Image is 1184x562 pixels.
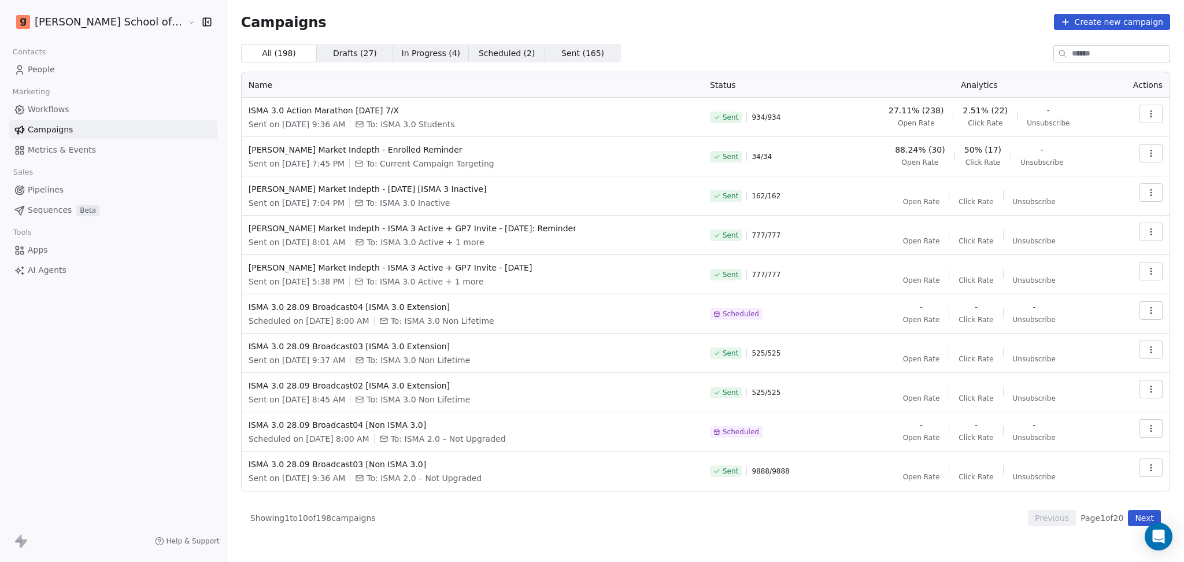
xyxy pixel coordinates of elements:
span: Open Rate [903,394,940,403]
span: Showing 1 to 10 of 198 campaigns [250,512,376,524]
span: Tools [8,224,36,241]
span: Scheduled ( 2 ) [479,47,535,60]
span: Unsubscribe [1013,433,1056,442]
span: Help & Support [166,537,220,546]
span: 162 / 162 [752,191,780,201]
span: 9888 / 9888 [752,467,789,476]
a: Workflows [9,100,217,119]
span: Click Rate [959,197,993,206]
span: ISMA 3.0 28.09 Broadcast03 [ISMA 3.0 Extension] [249,341,696,352]
span: Sent [723,113,738,122]
button: Create new campaign [1054,14,1170,30]
a: Help & Support [155,537,220,546]
span: - [1033,419,1035,431]
span: 777 / 777 [752,231,780,240]
span: - [1047,105,1050,116]
span: To: ISMA 3.0 Non Lifetime [367,354,470,366]
span: Click Rate [965,158,1000,167]
span: Click Rate [959,236,993,246]
span: Metrics & Events [28,144,96,156]
button: Previous [1028,510,1076,526]
span: Open Rate [898,119,935,128]
span: Sent on [DATE] 8:45 AM [249,394,346,405]
span: Scheduled on [DATE] 8:00 AM [249,433,369,445]
span: Sent [723,467,738,476]
th: Actions [1111,72,1170,98]
a: SequencesBeta [9,201,217,220]
span: Sent on [DATE] 9:37 AM [249,354,346,366]
span: [PERSON_NAME] School of Finance LLP [35,14,185,29]
span: Sent on [DATE] 8:01 AM [249,236,346,248]
span: Sent on [DATE] 9:36 AM [249,472,346,484]
span: To: Current Campaign Targeting [366,158,494,169]
span: Unsubscribe [1013,276,1056,285]
span: Open Rate [903,354,940,364]
span: To: ISMA 3.0 Non Lifetime [367,394,470,405]
span: Sent [723,270,738,279]
span: Unsubscribe [1013,472,1056,482]
span: Sent [723,349,738,358]
span: Click Rate [959,433,993,442]
span: ISMA 3.0 28.09 Broadcast04 [Non ISMA 3.0] [249,419,696,431]
span: Unsubscribe [1027,119,1070,128]
span: 2.51% (22) [963,105,1008,116]
span: ISMA 3.0 Action Marathon [DATE] 7/X [249,105,696,116]
span: AI Agents [28,264,66,276]
button: [PERSON_NAME] School of Finance LLP [14,12,180,32]
span: Unsubscribe [1020,158,1063,167]
span: Open Rate [902,158,939,167]
span: [PERSON_NAME] Market Indepth - Enrolled Reminder [249,144,696,156]
span: Sent [723,388,738,397]
span: Page 1 of 20 [1081,512,1123,524]
img: Goela%20School%20Logos%20(4).png [16,15,30,29]
span: To: ISMA 2.0 – Not Upgraded [367,472,482,484]
span: Click Rate [959,315,993,324]
th: Analytics [848,72,1111,98]
span: To: ISMA 2.0 – Not Upgraded [391,433,506,445]
th: Status [703,72,848,98]
span: - [975,419,978,431]
span: 34 / 34 [752,152,772,161]
span: Click Rate [959,472,993,482]
span: People [28,64,55,76]
span: Sent [723,231,738,240]
span: Drafts ( 27 ) [333,47,377,60]
span: Pipelines [28,184,64,196]
a: Metrics & Events [9,140,217,160]
a: AI Agents [9,261,217,280]
span: 525 / 525 [752,388,780,397]
span: - [920,419,923,431]
span: [PERSON_NAME] Market Indepth - ISMA 3 Active + GP7 Invite - [DATE]: Reminder [249,223,696,234]
span: 934 / 934 [752,113,780,122]
span: - [920,301,923,313]
span: Scheduled [723,309,759,319]
div: Open Intercom Messenger [1145,523,1172,550]
span: Open Rate [903,433,940,442]
span: Sent on [DATE] 7:04 PM [249,197,345,209]
span: Sent on [DATE] 5:38 PM [249,276,345,287]
span: Open Rate [903,472,940,482]
span: Unsubscribe [1013,236,1056,246]
a: Apps [9,241,217,260]
span: Open Rate [903,197,940,206]
span: Sales [8,164,38,181]
span: Click Rate [959,394,993,403]
span: Marketing [8,83,55,101]
span: Open Rate [903,315,940,324]
span: - [1033,301,1035,313]
span: - [975,301,978,313]
span: Sent [723,191,738,201]
a: Campaigns [9,120,217,139]
span: Unsubscribe [1013,315,1056,324]
span: 88.24% (30) [895,144,945,156]
span: 777 / 777 [752,270,780,279]
span: Scheduled [723,427,759,437]
span: To: ISMA 3.0 Students [367,119,454,130]
span: ISMA 3.0 28.09 Broadcast04 [ISMA 3.0 Extension] [249,301,696,313]
span: Contacts [8,43,51,61]
span: Unsubscribe [1013,197,1056,206]
span: To: ISMA 3.0 Inactive [366,197,450,209]
span: Scheduled on [DATE] 8:00 AM [249,315,369,327]
span: 27.11% (238) [889,105,943,116]
span: [PERSON_NAME] Market Indepth - [DATE] [ISMA 3 Inactive] [249,183,696,195]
